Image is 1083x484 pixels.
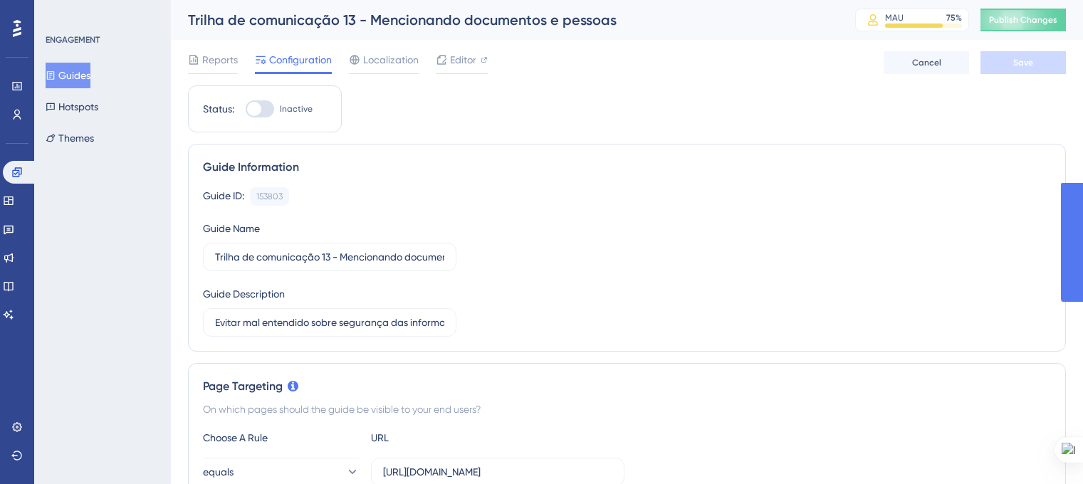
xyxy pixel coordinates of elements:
[203,159,1051,176] div: Guide Information
[383,464,612,480] input: yourwebsite.com/path
[371,429,528,446] div: URL
[203,187,244,206] div: Guide ID:
[980,9,1066,31] button: Publish Changes
[46,63,90,88] button: Guides
[363,51,419,68] span: Localization
[1013,57,1033,68] span: Save
[885,12,904,23] div: MAU
[188,10,820,30] div: Trilha de comunicação 13 - Mencionando documentos e pessoas
[203,220,260,237] div: Guide Name
[912,57,941,68] span: Cancel
[269,51,332,68] span: Configuration
[450,51,476,68] span: Editor
[202,51,238,68] span: Reports
[203,100,234,117] div: Status:
[215,249,444,265] input: Type your Guide’s Name here
[215,315,444,330] input: Type your Guide’s Description here
[203,463,234,480] span: equals
[46,94,98,120] button: Hotspots
[989,14,1057,26] span: Publish Changes
[280,103,313,115] span: Inactive
[203,378,1051,395] div: Page Targeting
[203,285,285,302] div: Guide Description
[203,429,360,446] div: Choose A Rule
[946,12,962,23] div: 75 %
[46,34,100,46] div: ENGAGEMENT
[1023,428,1066,470] iframe: UserGuiding AI Assistant Launcher
[884,51,969,74] button: Cancel
[203,401,1051,418] div: On which pages should the guide be visible to your end users?
[46,125,94,151] button: Themes
[980,51,1066,74] button: Save
[256,191,283,202] div: 153803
